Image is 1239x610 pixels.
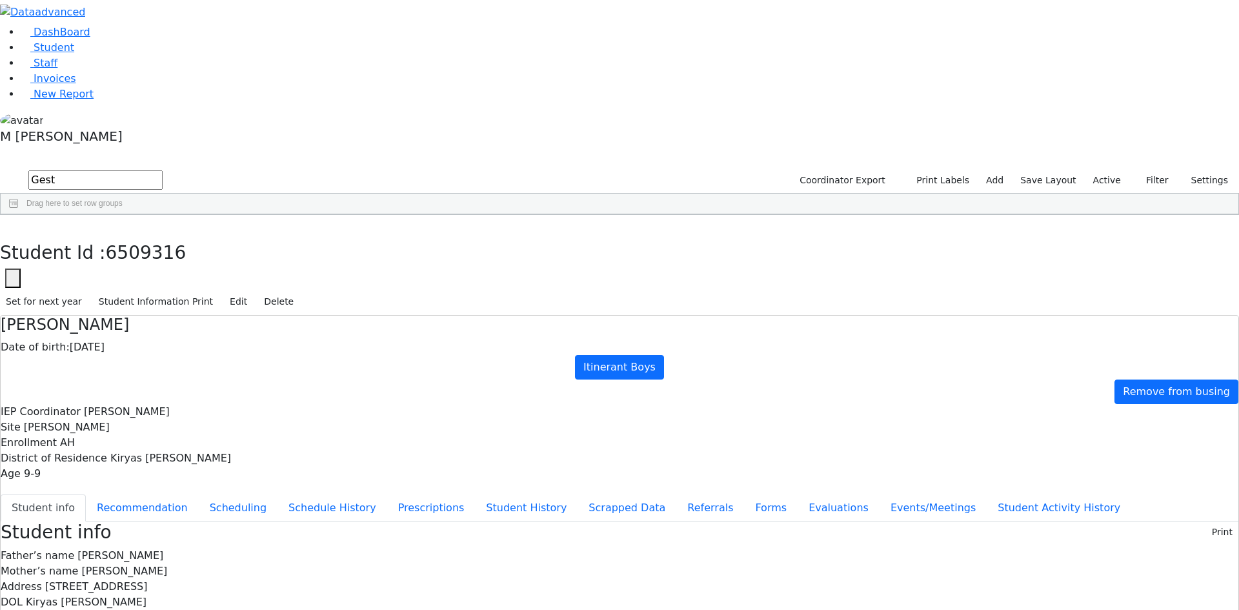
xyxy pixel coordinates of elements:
label: Active [1087,170,1127,190]
span: [STREET_ADDRESS] [45,580,148,593]
a: Invoices [21,72,76,85]
button: Student Information Print [93,292,219,312]
button: Scrapped Data [578,494,676,522]
span: Staff [34,57,57,69]
label: Enrollment [1,435,57,451]
a: Add [980,170,1009,190]
button: Print Labels [902,170,975,190]
span: [PERSON_NAME] [77,549,163,562]
button: Settings [1174,170,1234,190]
span: [PERSON_NAME] [24,421,110,433]
a: Remove from busing [1114,380,1238,404]
label: DOL [1,595,23,610]
span: New Report [34,88,94,100]
label: District of Residence [1,451,107,466]
div: [DATE] [1,340,1238,355]
button: Filter [1129,170,1174,190]
button: Student info [1,494,86,522]
a: New Report [21,88,94,100]
button: Print [1206,522,1238,542]
span: Student [34,41,74,54]
label: IEP Coordinator [1,404,81,420]
span: Kiryas [PERSON_NAME] [110,452,231,464]
label: Mother’s name [1,564,78,579]
button: Prescriptions [387,494,476,522]
span: Invoices [34,72,76,85]
h3: Student info [1,522,112,544]
a: DashBoard [21,26,90,38]
span: 6509316 [106,242,186,263]
label: Address [1,579,42,595]
label: Site [1,420,21,435]
button: Referrals [676,494,744,522]
button: Evaluations [798,494,880,522]
span: AH [60,436,75,449]
button: Schedule History [277,494,387,522]
a: Student [21,41,74,54]
span: Remove from busing [1123,385,1230,398]
button: Student History [475,494,578,522]
button: Edit [224,292,253,312]
span: [PERSON_NAME] [81,565,167,577]
button: Save Layout [1014,170,1082,190]
label: Age [1,466,21,482]
button: Recommendation [86,494,199,522]
span: DashBoard [34,26,90,38]
button: Scheduling [199,494,277,522]
button: Events/Meetings [880,494,987,522]
span: Drag here to set row groups [26,199,123,208]
span: 9-9 [24,467,41,480]
h4: [PERSON_NAME] [1,316,1238,334]
input: Search [28,170,163,190]
a: Itinerant Boys [575,355,664,380]
label: Date of birth: [1,340,70,355]
button: Coordinator Export [791,170,891,190]
button: Forms [744,494,798,522]
label: Father’s name [1,548,74,564]
a: Staff [21,57,57,69]
span: [PERSON_NAME] [84,405,170,418]
button: Delete [258,292,299,312]
span: Kiryas [PERSON_NAME] [26,596,146,608]
button: Student Activity History [987,494,1131,522]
